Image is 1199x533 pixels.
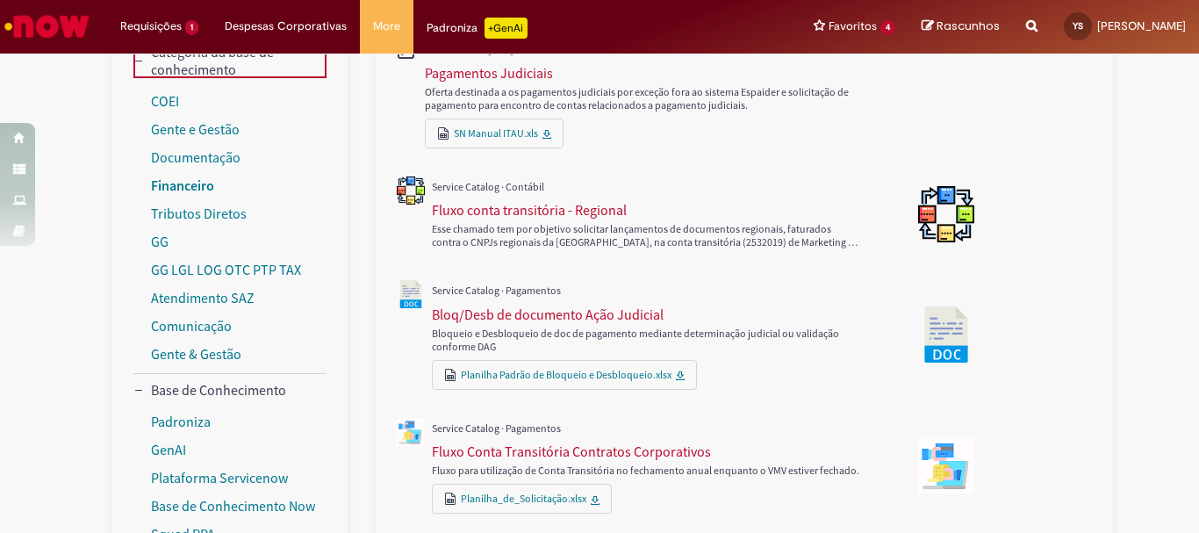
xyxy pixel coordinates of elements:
[922,18,1000,35] a: Rascunhos
[225,18,347,35] span: Despesas Corporativas
[373,18,400,35] span: More
[1073,20,1083,32] span: YS
[485,18,528,39] p: +GenAi
[2,9,92,44] img: ServiceNow
[937,18,1000,34] span: Rascunhos
[1097,18,1186,33] span: [PERSON_NAME]
[880,20,895,35] span: 4
[829,18,877,35] span: Favoritos
[427,18,528,39] div: Padroniza
[120,18,182,35] span: Requisições
[185,20,198,35] span: 1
